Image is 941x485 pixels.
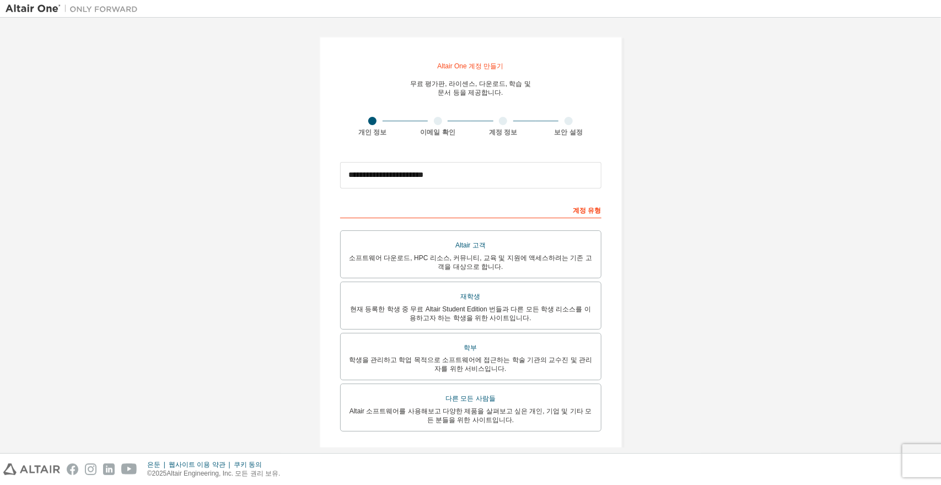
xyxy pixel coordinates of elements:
[349,407,592,424] font: Altair 소프트웨어를 사용해보고 다양한 제품을 살펴보고 싶은 개인, 기업 및 기타 모든 분들을 위한 사이트입니다.
[555,128,583,136] font: 보안 설정
[489,128,517,136] font: 계정 정보
[121,464,137,475] img: youtube.svg
[358,128,386,136] font: 개인 정보
[147,461,160,468] font: 은둔
[85,464,96,475] img: instagram.svg
[455,241,486,249] font: Altair 고객
[350,305,591,322] font: 현재 등록한 학생 중 무료 Altair Student Edition 번들과 다른 모든 학생 리소스를 이용하고자 하는 학생을 위한 사이트입니다.
[6,3,143,14] img: 알타이르 원
[147,470,152,477] font: ©
[169,461,225,468] font: 웹사이트 이용 약관
[438,89,503,96] font: 문서 등을 제공합니다.
[573,207,601,214] font: 계정 유형
[437,62,503,70] font: Altair One 계정 만들기
[166,470,280,477] font: Altair Engineering, Inc. 모든 권리 보유.
[461,293,481,300] font: 재학생
[421,128,455,136] font: 이메일 확인
[445,395,496,402] font: 다른 모든 사람들
[464,344,477,352] font: 학부
[67,464,78,475] img: facebook.svg
[152,470,167,477] font: 2025
[410,80,531,88] font: 무료 평가판, 라이센스, 다운로드, 학습 및
[349,254,592,271] font: 소프트웨어 다운로드, HPC 리소스, 커뮤니티, 교육 및 지원에 액세스하려는 기존 고객을 대상으로 합니다.
[3,464,60,475] img: altair_logo.svg
[103,464,115,475] img: linkedin.svg
[349,356,592,373] font: 학생을 관리하고 학업 목적으로 소프트웨어에 접근하는 학술 기관의 교수진 및 관리자를 위한 서비스입니다.
[234,461,262,468] font: 쿠키 동의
